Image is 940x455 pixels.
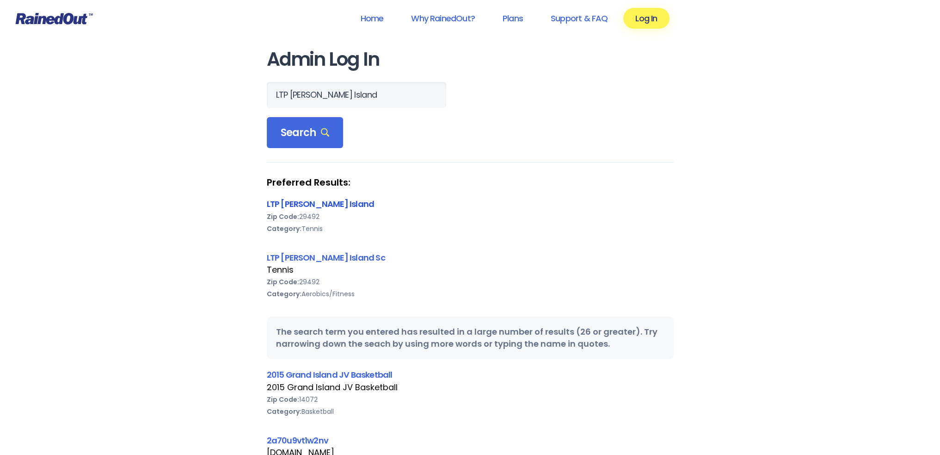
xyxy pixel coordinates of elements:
strong: Preferred Results: [267,176,674,188]
a: Plans [491,8,535,29]
a: 2015 Grand Island JV Basketball [267,369,393,380]
div: LTP [PERSON_NAME] Island [267,198,674,210]
a: Why RainedOut? [399,8,487,29]
b: Zip Code: [267,277,299,287]
div: 29492 [267,211,674,223]
b: Category: [267,289,301,299]
a: Support & FAQ [539,8,620,29]
div: Tennis [267,264,674,276]
div: 14072 [267,393,674,405]
div: 2015 Grand Island JV Basketball [267,381,674,393]
div: Aerobics/Fitness [267,288,674,300]
a: LTP [PERSON_NAME] Island Sc [267,252,385,263]
div: 2015 Grand Island JV Basketball [267,368,674,381]
input: Search Orgs… [267,82,446,108]
b: Zip Code: [267,395,299,404]
div: The search term you entered has resulted in a large number of results (26 or greater). Try narrow... [267,317,674,359]
h1: Admin Log In [267,49,674,70]
div: LTP [PERSON_NAME] Island Sc [267,251,674,264]
a: 2a70u9vt1w2nv [267,435,328,446]
b: Zip Code: [267,212,299,221]
a: LTP [PERSON_NAME] Island [267,198,375,210]
b: Category: [267,407,301,416]
a: Log In [623,8,669,29]
div: Search [267,117,344,149]
div: Basketball [267,405,674,418]
div: 29492 [267,276,674,288]
div: 2a70u9vt1w2nv [267,434,674,447]
a: Home [348,8,395,29]
b: Category: [267,224,301,233]
span: Search [281,126,330,139]
div: Tennis [267,223,674,235]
